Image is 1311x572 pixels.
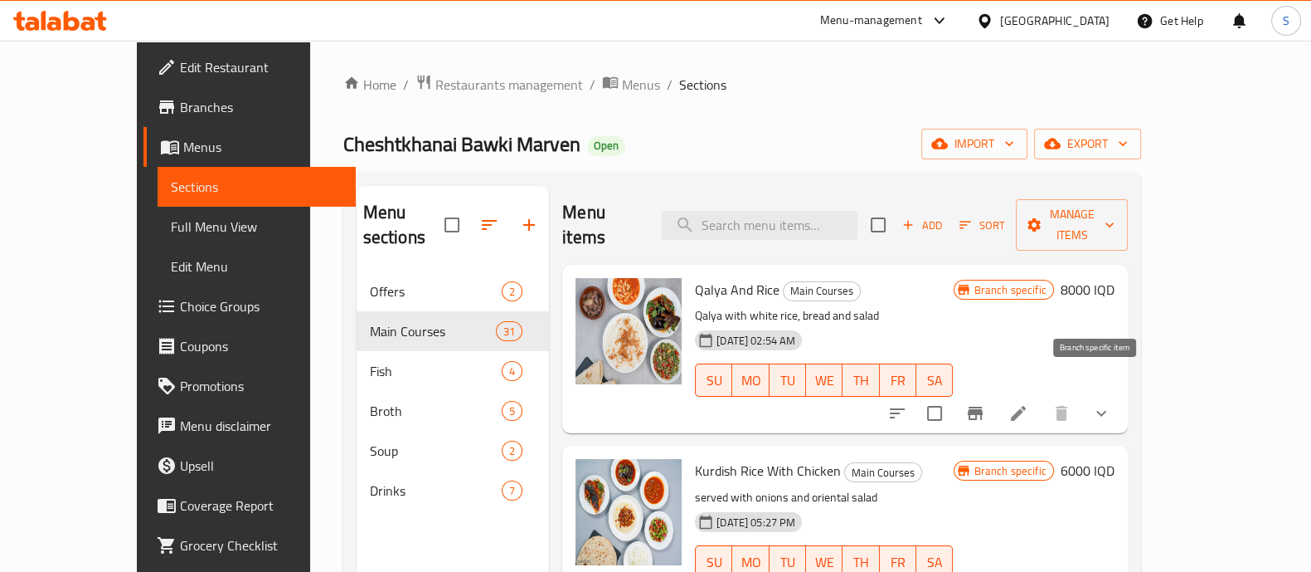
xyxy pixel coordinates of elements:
[1061,278,1114,301] h6: 8000 IQD
[695,306,953,326] p: Qalya with white rice, bread and salad
[343,75,396,95] a: Home
[180,456,342,476] span: Upsell
[180,57,342,77] span: Edit Restaurant
[171,257,342,276] span: Edit Menu
[1008,403,1028,423] a: Edit menu item
[171,217,342,237] span: Full Menu View
[370,401,502,421] span: Broth
[935,134,1014,154] span: import
[955,213,1009,238] button: Sort
[587,139,625,153] span: Open
[503,483,522,499] span: 7
[896,213,949,238] button: Add
[370,481,502,501] span: Drinks
[710,333,802,349] span: [DATE] 02:54 AM
[180,416,342,436] span: Menu disclaimer
[171,177,342,197] span: Sections
[695,487,953,508] p: served with onions and oriental salad
[343,74,1141,95] nav: breadcrumb
[896,213,949,238] span: Add item
[679,75,726,95] span: Sections
[180,376,342,396] span: Promotions
[180,97,342,117] span: Branches
[143,286,356,326] a: Choice Groups
[497,324,522,340] span: 31
[900,216,944,235] span: Add
[502,281,522,301] div: items
[503,403,522,419] span: 5
[783,281,861,301] div: Main Courses
[968,282,1053,298] span: Branch specific
[469,205,509,245] span: Sort sections
[143,526,356,565] a: Grocery Checklist
[357,351,550,391] div: Fish4
[1016,199,1128,251] button: Manage items
[370,281,502,301] span: Offers
[844,462,922,482] div: Main Courses
[1047,134,1128,154] span: export
[1283,12,1289,30] span: S
[357,271,550,311] div: Offers2
[813,369,836,393] span: WE
[363,200,445,250] h2: Menu sections
[143,446,356,486] a: Upsell
[590,75,595,95] li: /
[502,441,522,461] div: items
[575,459,682,565] img: Kurdish Rice With Chicken
[143,486,356,526] a: Coverage Report
[143,326,356,366] a: Coupons
[1042,394,1081,433] button: delete
[503,284,522,300] span: 2
[695,458,841,483] span: Kurdish Rice With Chicken
[180,336,342,356] span: Coupons
[820,11,922,31] div: Menu-management
[770,364,806,397] button: TU
[622,75,660,95] span: Menus
[180,296,342,316] span: Choice Groups
[503,443,522,459] span: 2
[880,364,916,397] button: FR
[180,496,342,516] span: Coverage Report
[180,535,342,555] span: Grocery Checklist
[784,281,860,301] span: Main Courses
[702,369,726,393] span: SU
[806,364,842,397] button: WE
[886,369,910,393] span: FR
[143,87,356,127] a: Branches
[1061,459,1114,482] h6: 6000 IQD
[143,406,356,446] a: Menu disclaimer
[1081,394,1121,433] button: show more
[739,369,762,393] span: MO
[143,366,356,406] a: Promotions
[1091,403,1111,423] svg: Show Choices
[496,321,522,341] div: items
[158,167,356,207] a: Sections
[587,136,625,156] div: Open
[968,463,1053,479] span: Branch specific
[1000,12,1109,30] div: [GEOGRAPHIC_DATA]
[357,265,550,517] nav: Menu sections
[845,463,921,482] span: Main Courses
[923,369,946,393] span: SA
[158,247,356,286] a: Edit Menu
[343,125,580,163] span: Cheshtkhanai Bawki Marven
[1029,204,1114,246] span: Manage items
[415,74,583,95] a: Restaurants management
[370,361,502,381] span: Fish
[357,311,550,351] div: Main Courses31
[357,431,550,471] div: Soup2
[955,394,995,433] button: Branch-specific-item
[503,364,522,379] span: 4
[435,208,469,242] span: Select all sections
[158,207,356,247] a: Full Menu View
[370,321,496,341] span: Main Courses
[849,369,872,393] span: TH
[959,216,1005,235] span: Sort
[921,129,1027,159] button: import
[916,364,953,397] button: SA
[949,213,1016,238] span: Sort items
